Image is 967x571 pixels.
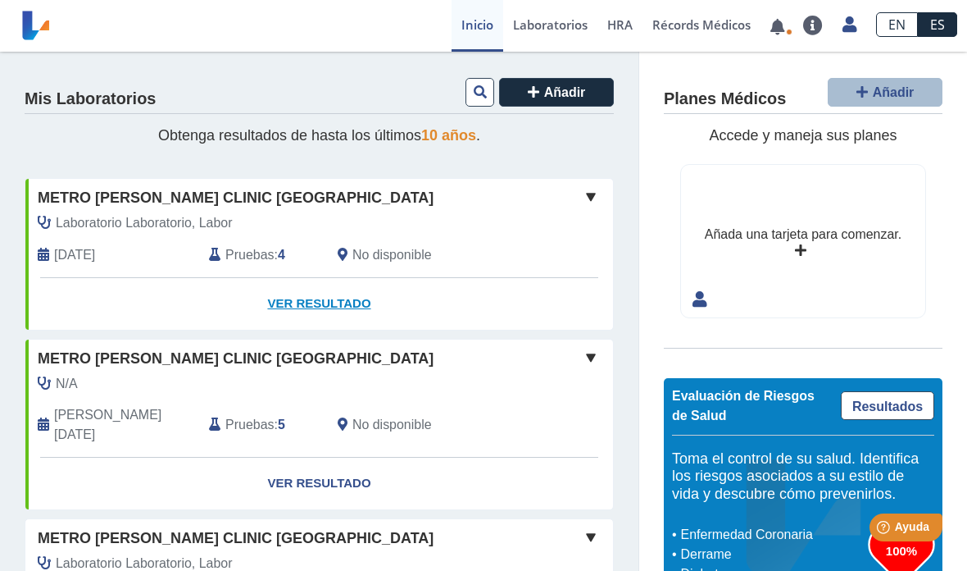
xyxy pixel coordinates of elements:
h4: Mis Laboratorios [25,89,156,109]
span: Añadir [873,85,915,99]
div: : [197,405,325,445]
span: HRA [607,16,633,33]
h5: Toma el control de su salud. Identifica los riesgos asociados a su estilo de vida y descubre cómo... [672,450,934,504]
span: Accede y maneja sus planes [709,127,897,144]
button: Añadir [828,78,942,107]
span: Metro [PERSON_NAME] Clinic [GEOGRAPHIC_DATA] [38,528,434,550]
span: Metro [PERSON_NAME] Clinic [GEOGRAPHIC_DATA] [38,348,434,370]
li: Derrame [676,545,869,564]
a: Resultados [841,391,934,420]
span: 2025-10-03 [54,245,95,265]
div: Añada una tarjeta para comenzar. [705,225,901,244]
h4: Planes Médicos [664,89,786,109]
a: Ver Resultado [25,458,613,509]
span: Añadir [544,85,586,99]
li: Enfermedad Coronaria [676,525,869,545]
a: Ver Resultado [25,278,613,330]
span: Laboratorio Laboratorio, Labor [56,213,233,233]
b: 5 [278,418,285,432]
div: : [197,245,325,265]
span: 10 años [421,127,476,144]
span: Obtenga resultados de hasta los últimos . [158,127,480,144]
span: No disponible [352,415,432,435]
b: 4 [278,248,285,262]
button: Añadir [499,78,614,107]
iframe: Help widget launcher [821,507,949,553]
span: Pruebas [225,245,274,265]
span: Metro [PERSON_NAME] Clinic [GEOGRAPHIC_DATA] [38,187,434,209]
a: EN [876,12,918,37]
span: Evaluación de Riesgos de Salud [672,389,815,423]
a: ES [918,12,957,37]
span: 2025-01-03 [54,405,197,445]
span: Pruebas [225,415,274,435]
span: No disponible [352,245,432,265]
span: N/A [56,374,78,394]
